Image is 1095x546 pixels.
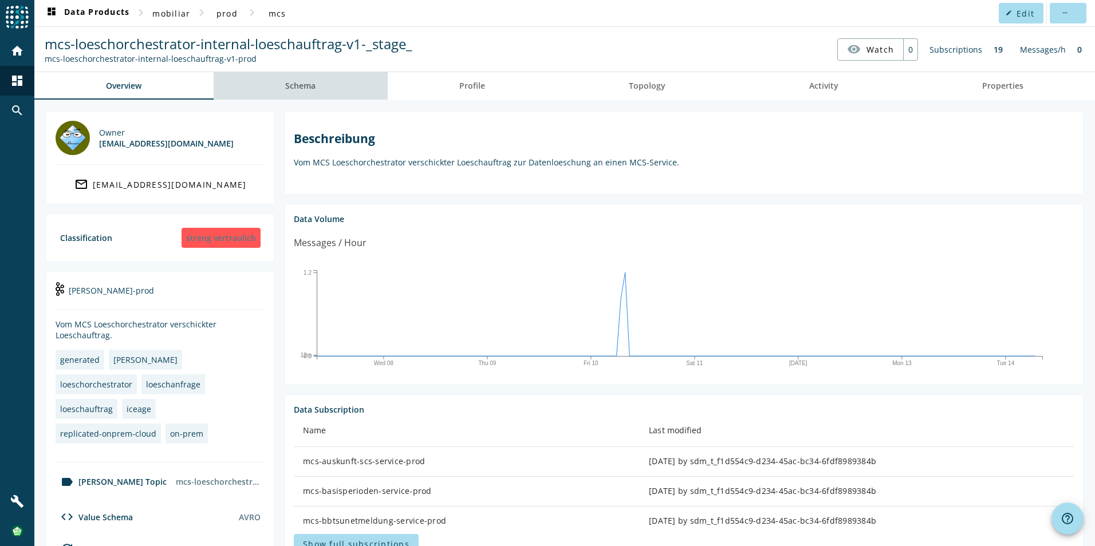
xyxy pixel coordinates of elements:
[809,82,838,90] span: Activity
[1017,8,1034,19] span: Edit
[127,403,151,414] div: iceage
[195,6,208,19] mat-icon: chevron_right
[93,179,247,190] div: [EMAIL_ADDRESS][DOMAIN_NAME]
[866,39,894,60] span: Watch
[374,360,394,366] text: Wed 08
[640,477,1074,507] td: [DATE] by sdm_t_f1d554c9-d234-45ac-bc34-6fdf8989384b
[301,351,312,358] text: 12m
[269,8,286,19] span: mcs
[11,525,23,537] img: 96fbaf8f9409a5bafbce4fc7b2743f60
[99,127,234,138] div: Owner
[208,3,245,23] button: prod
[789,360,808,366] text: [DATE]
[6,6,29,29] img: spoud-logo.svg
[584,360,598,366] text: Fri 10
[640,507,1074,536] td: [DATE] by sdm_t_f1d554c9-d234-45ac-bc34-6fdf8989384b
[303,485,631,497] div: mcs-basisperioden-service-prod
[10,104,24,117] mat-icon: search
[478,360,497,366] text: Thu 09
[303,515,631,527] div: mcs-bbtsunetmeldung-service-prod
[40,3,134,23] button: Data Products
[924,38,988,61] div: Subscriptions
[148,3,195,23] button: mobiliar
[294,415,640,447] th: Name
[629,82,665,90] span: Topology
[45,6,129,20] span: Data Products
[1014,38,1072,61] div: Messages/h
[56,174,265,195] a: [EMAIL_ADDRESS][DOMAIN_NAME]
[640,447,1074,477] td: [DATE] by sdm_t_f1d554c9-d234-45ac-bc34-6fdf8989384b
[56,281,265,310] div: [PERSON_NAME]-prod
[640,415,1074,447] th: Last modified
[60,379,132,390] div: loeschorchestrator
[182,228,261,248] div: streng vertraulich
[134,6,148,19] mat-icon: chevron_right
[294,157,1074,168] p: Vom MCS Loeschorchestrator verschickter Loeschauftrag zur Datenloeschung an einen MCS-Service.
[988,38,1009,61] div: 19
[982,82,1023,90] span: Properties
[56,282,64,296] img: kafka-prod
[996,360,1014,366] text: Tue 14
[10,74,24,88] mat-icon: dashboard
[113,354,178,365] div: [PERSON_NAME]
[304,270,312,276] text: 1.2
[847,42,861,56] mat-icon: visibility
[99,138,234,149] div: [EMAIL_ADDRESS][DOMAIN_NAME]
[892,360,912,366] text: Mon 13
[294,213,1074,224] div: Data Volume
[60,475,74,489] mat-icon: label
[60,403,113,414] div: loeschauftrag
[1061,10,1068,16] mat-icon: more_horiz
[74,177,88,191] mat-icon: mail_outline
[56,510,133,524] div: Value Schema
[239,512,261,523] div: AVRO
[56,475,167,489] div: [PERSON_NAME] Topic
[60,428,156,439] div: replicated-onprem-cloud
[171,472,265,492] div: mcs-loeschorchestrator-internal-loeschauftrag-v1-prod
[294,236,367,250] div: Messages / Hour
[1061,512,1074,525] mat-icon: help_outline
[686,360,703,366] text: Sat 11
[56,121,90,155] img: iceage@mobi.ch
[294,404,1074,415] div: Data Subscription
[56,319,265,341] div: Vom MCS Loeschorchestrator verschickter Loeschauftrag.
[170,428,203,439] div: on-prem
[259,3,296,23] button: mcs
[216,8,238,19] span: prod
[106,82,141,90] span: Overview
[45,53,412,64] div: Kafka Topic: mcs-loeschorchestrator-internal-loeschauftrag-v1-prod
[304,353,312,359] text: 0.0
[146,379,200,390] div: loeschanfrage
[838,39,903,60] button: Watch
[1006,10,1012,16] mat-icon: edit
[10,44,24,58] mat-icon: home
[45,34,412,53] span: mcs-loeschorchestrator-internal-loeschauftrag-v1-_stage_
[60,354,100,365] div: generated
[245,6,259,19] mat-icon: chevron_right
[294,130,1074,147] h2: Beschreibung
[60,232,112,243] div: Classification
[1072,38,1088,61] div: 0
[10,494,24,508] mat-icon: build
[60,510,74,524] mat-icon: code
[303,456,631,467] div: mcs-auskunft-scs-service-prod
[152,8,190,19] span: mobiliar
[45,6,58,20] mat-icon: dashboard
[999,3,1043,23] button: Edit
[459,82,485,90] span: Profile
[903,39,917,60] div: 0
[285,82,316,90] span: Schema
